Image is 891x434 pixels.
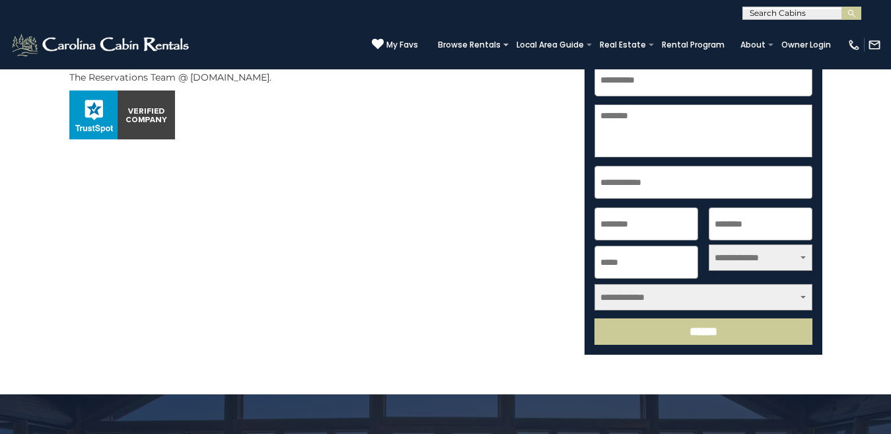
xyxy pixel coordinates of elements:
p: The Reservations Team @ [DOMAIN_NAME]. [69,71,565,84]
a: Rental Program [655,36,731,54]
a: My Favs [372,38,418,52]
a: About [734,36,772,54]
img: seal_horizontal.png [69,90,175,139]
span: My Favs [386,39,418,51]
img: phone-regular-white.png [847,38,861,52]
img: White-1-2.png [10,32,193,58]
a: Real Estate [593,36,653,54]
a: Owner Login [775,36,838,54]
a: Local Area Guide [510,36,590,54]
a: Browse Rentals [431,36,507,54]
img: mail-regular-white.png [868,38,881,52]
